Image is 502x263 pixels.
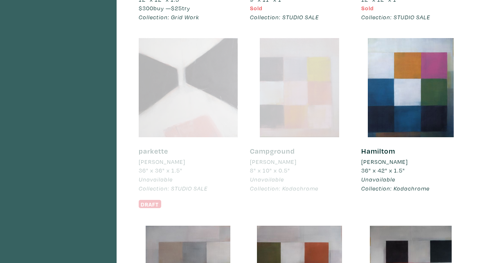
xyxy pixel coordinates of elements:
a: Hamiltom [361,146,395,156]
span: Unavailable [139,175,173,183]
em: Collection: Kodachrome [361,184,430,192]
em: Collection: Grid Work [139,13,199,21]
em: Collection: STUDIO SALE [250,13,319,21]
span: Sold [250,4,263,12]
span: buy — try [139,4,190,12]
em: Collection: STUDIO SALE [361,13,430,21]
li: [PERSON_NAME] [361,157,408,166]
span: Unavailable [361,175,395,183]
a: [PERSON_NAME] [139,157,238,166]
span: $25 [171,4,182,12]
span: $300 [139,4,153,12]
em: Collection: Kodachrome [250,184,318,192]
span: 36" x 42" x 1.5" [361,166,405,174]
span: Unavailable [250,175,284,183]
a: [PERSON_NAME] [361,157,460,166]
a: parkette [139,146,168,156]
span: Draft [139,200,161,208]
span: 8" x 10" x 0.5" [250,166,290,174]
li: [PERSON_NAME] [250,157,297,166]
span: Sold [361,4,374,12]
li: [PERSON_NAME] [139,157,185,166]
em: Collection: STUDIO SALE [139,184,208,192]
span: 36" x 36" x 1.5" [139,166,182,174]
a: [PERSON_NAME] [250,157,349,166]
a: Campground [250,146,295,156]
